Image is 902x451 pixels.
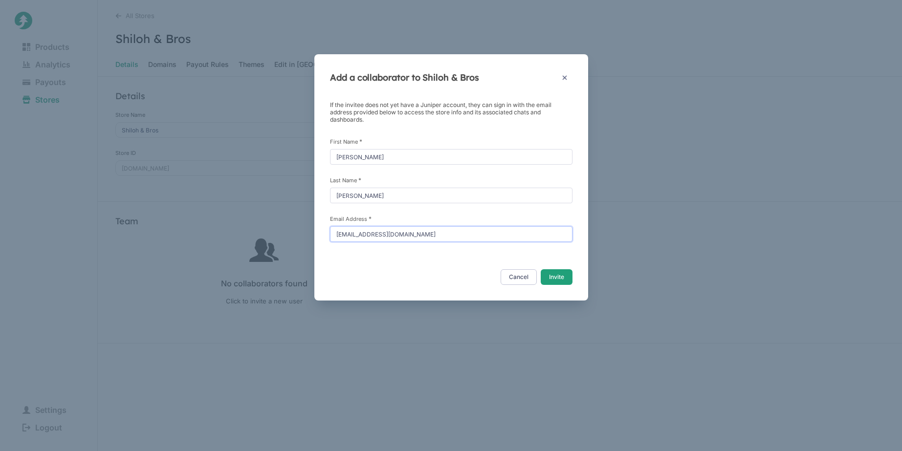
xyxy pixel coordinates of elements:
button: Cancel [501,269,537,285]
span: This field is required. [369,215,372,222]
span: This field is required. [358,176,361,184]
p: If the invitee does not yet have a Juniper account, they can sign in with the email address provi... [330,101,572,123]
label: Email Address [330,215,572,222]
h4: Add a collaborator to Shiloh & Bros [330,72,557,84]
label: First Name [330,138,572,145]
button: Invite [541,269,572,285]
span: This field is required. [359,138,362,145]
label: Last Name [330,176,572,184]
